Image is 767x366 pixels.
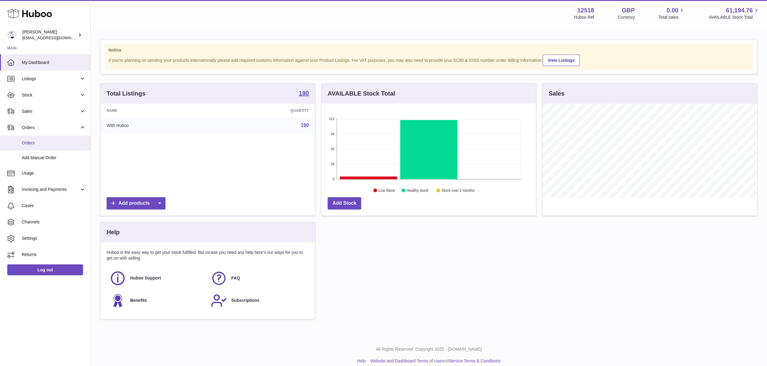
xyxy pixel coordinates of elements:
[107,197,165,210] a: Add products
[332,177,334,181] text: 0
[211,292,306,309] a: Subscriptions
[658,6,685,20] a: 0.00 Total sales
[110,270,205,286] a: Huboo Support
[299,90,309,96] strong: 190
[658,14,685,20] span: Total sales
[726,6,753,14] span: 61,194.76
[574,14,594,20] div: Huboo Ref
[22,203,86,209] span: Cases
[108,47,749,53] strong: Notice
[211,270,306,286] a: FAQ
[22,235,86,241] span: Settings
[22,76,79,82] span: Listings
[231,298,259,303] span: Subscriptions
[370,358,441,363] a: Website and Dashboard Terms of Use
[108,54,749,66] div: If you're planning on sending your products internationally please add required customs informati...
[22,187,79,192] span: Invoicing and Payments
[22,92,79,98] span: Stock
[709,14,760,20] span: AVAILABLE Stock Total
[22,219,86,225] span: Channels
[22,140,86,146] span: Orders
[214,104,315,118] th: Quantity
[331,162,334,166] text: 28
[299,90,309,97] a: 190
[22,155,86,161] span: Add Manual Order
[449,358,501,363] a: Service Terms & Conditions
[618,14,635,20] div: Currency
[328,197,361,210] a: Add Stock
[22,252,86,257] span: Returns
[107,90,146,98] h3: Total Listings
[549,90,564,98] h3: Sales
[22,29,77,41] div: [PERSON_NAME]
[22,35,89,40] span: [EMAIL_ADDRESS][DOMAIN_NAME]
[101,104,214,118] th: Name
[130,275,161,281] span: Huboo Support
[130,298,147,303] span: Benefits
[331,132,334,136] text: 84
[22,60,86,65] span: My Dashboard
[101,118,214,133] td: With Huboo
[577,6,594,14] strong: 12518
[667,6,679,14] span: 0.00
[406,188,428,193] text: Healthy stock
[7,30,16,39] img: internalAdmin-12518@internal.huboo.com
[231,275,240,281] span: FAQ
[107,228,120,236] h3: Help
[328,90,395,98] h3: AVAILABLE Stock Total
[301,123,309,128] a: 190
[22,109,79,114] span: Sales
[378,188,395,193] text: Low Stock
[22,170,86,176] span: Usage
[331,147,334,151] text: 56
[107,250,309,261] p: Huboo is the easy way to get your stock fulfilled. But incase you need any help here's our ways f...
[441,188,474,193] text: Stock over 2 months
[368,358,500,364] li: and
[110,292,205,309] a: Benefits
[543,55,580,66] a: View Listings
[7,264,83,275] a: Log out
[709,6,760,20] a: 61,194.76 AVAILABLE Stock Total
[357,358,366,363] a: Help
[95,346,762,352] p: All Rights Reserved. Copyright 2025 - [DOMAIN_NAME]
[622,6,635,14] strong: GBP
[22,125,79,131] span: Orders
[329,117,334,121] text: 112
